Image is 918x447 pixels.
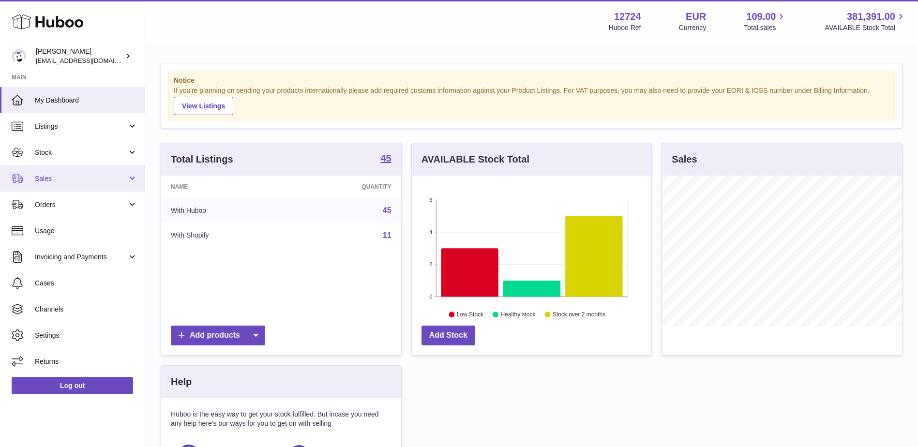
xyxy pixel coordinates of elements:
[380,153,391,163] strong: 45
[290,176,401,198] th: Quantity
[35,122,127,131] span: Listings
[847,10,895,23] span: 381,391.00
[35,226,137,236] span: Usage
[380,153,391,165] a: 45
[174,76,889,85] strong: Notice
[36,47,123,65] div: [PERSON_NAME]
[672,153,697,166] h3: Sales
[12,377,133,394] a: Log out
[171,153,233,166] h3: Total Listings
[161,223,290,248] td: With Shopify
[825,23,906,32] span: AVAILABLE Stock Total
[171,326,265,345] a: Add products
[35,96,137,105] span: My Dashboard
[457,311,484,318] text: Low Stock
[429,261,432,267] text: 2
[383,231,391,239] a: 11
[161,176,290,198] th: Name
[174,86,889,115] div: If you're planning on sending your products internationally please add required customs informati...
[12,49,26,63] img: internalAdmin-12724@internal.huboo.com
[161,198,290,223] td: With Huboo
[609,23,641,32] div: Huboo Ref
[746,10,776,23] span: 109.00
[35,305,137,314] span: Channels
[35,357,137,366] span: Returns
[36,57,142,64] span: [EMAIL_ADDRESS][DOMAIN_NAME]
[744,10,787,32] a: 109.00 Total sales
[35,279,137,288] span: Cases
[421,326,475,345] a: Add Stock
[35,174,127,183] span: Sales
[429,294,432,299] text: 0
[35,200,127,209] span: Orders
[174,97,233,115] a: View Listings
[825,10,906,32] a: 381,391.00 AVAILABLE Stock Total
[383,206,391,214] a: 45
[679,23,707,32] div: Currency
[171,410,391,428] p: Huboo is the easy way to get your stock fulfilled. But incase you need any help here's our ways f...
[429,197,432,203] text: 6
[35,148,127,157] span: Stock
[686,10,706,23] strong: EUR
[421,153,529,166] h3: AVAILABLE Stock Total
[35,253,127,262] span: Invoicing and Payments
[553,311,605,318] text: Stock over 2 months
[614,10,641,23] strong: 12724
[500,311,536,318] text: Healthy stock
[744,23,787,32] span: Total sales
[171,375,192,388] h3: Help
[429,229,432,235] text: 4
[35,331,137,340] span: Settings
